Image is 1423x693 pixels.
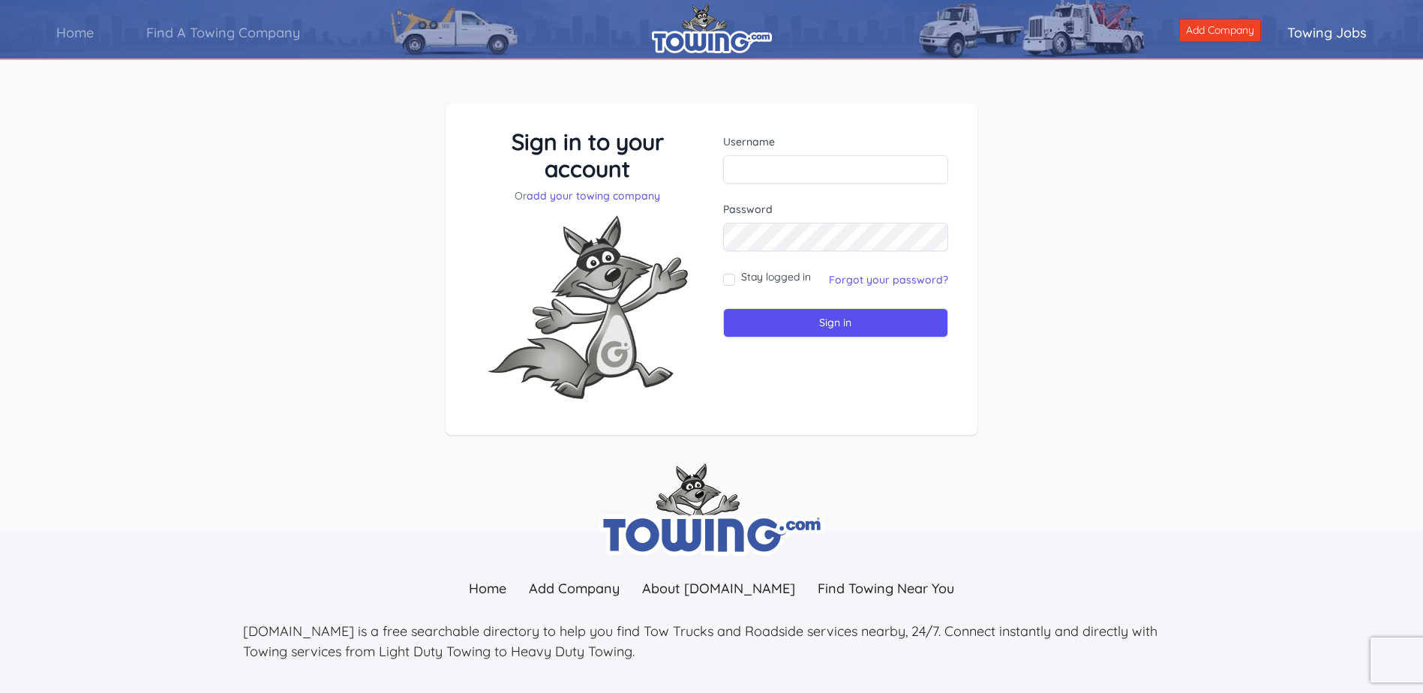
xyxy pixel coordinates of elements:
img: towing [599,463,824,556]
a: Towing Jobs [1261,11,1393,54]
a: Find Towing Near You [806,572,965,604]
h3: Sign in to your account [475,128,701,182]
img: logo.png [652,4,772,53]
label: Username [723,134,949,149]
a: add your towing company [527,189,660,202]
p: Or [475,188,701,203]
a: Home [30,11,120,54]
p: [DOMAIN_NAME] is a free searchable directory to help you find Tow Trucks and Roadside services ne... [243,621,1181,661]
label: Password [723,202,949,217]
a: About [DOMAIN_NAME] [631,572,806,604]
a: Add Company [1179,19,1261,42]
label: Stay logged in [741,269,811,284]
img: Fox-Excited.png [475,203,700,411]
a: Forgot your password? [829,273,948,286]
a: Home [458,572,518,604]
a: Find A Towing Company [120,11,326,54]
a: Add Company [518,572,631,604]
input: Sign in [723,308,949,337]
